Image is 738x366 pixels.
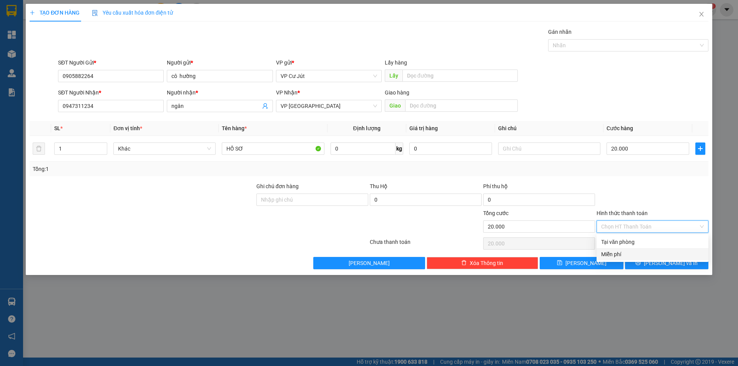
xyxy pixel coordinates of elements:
[167,58,273,67] div: Người gửi
[33,165,285,173] div: Tổng: 1
[557,260,562,266] span: save
[461,260,467,266] span: delete
[396,142,403,155] span: kg
[597,210,648,216] label: Hình thức thanh toán
[644,259,698,267] span: [PERSON_NAME] và In
[635,260,641,266] span: printer
[256,194,368,206] input: Ghi chú đơn hàng
[402,70,518,82] input: Dọc đường
[113,125,142,131] span: Đơn vị tính
[691,4,712,25] button: Close
[92,10,98,16] img: icon
[281,100,377,112] span: VP Sài Gòn
[470,259,503,267] span: Xóa Thông tin
[369,238,482,251] div: Chưa thanh toán
[222,142,324,155] input: VD: Bàn, Ghế
[695,142,705,155] button: plus
[385,70,402,82] span: Lấy
[540,257,623,269] button: save[PERSON_NAME]
[698,11,705,17] span: close
[565,259,607,267] span: [PERSON_NAME]
[262,103,268,109] span: user-add
[548,29,572,35] label: Gán nhãn
[427,257,539,269] button: deleteXóa Thông tin
[601,238,704,246] div: Tại văn phòng
[58,88,164,97] div: SĐT Người Nhận
[353,125,381,131] span: Định lượng
[696,146,705,152] span: plus
[483,182,595,194] div: Phí thu hộ
[385,99,405,112] span: Giao
[118,143,211,154] span: Khác
[276,58,382,67] div: VP gửi
[409,142,492,155] input: 0
[222,125,247,131] span: Tên hàng
[281,70,377,82] span: VP Cư Jút
[409,125,438,131] span: Giá trị hàng
[385,60,407,66] span: Lấy hàng
[167,88,273,97] div: Người nhận
[370,183,387,189] span: Thu Hộ
[405,99,518,112] input: Dọc đường
[30,10,80,16] span: TẠO ĐƠN HÀNG
[256,183,299,189] label: Ghi chú đơn hàng
[92,10,173,16] span: Yêu cầu xuất hóa đơn điện tử
[601,250,704,258] div: Miễn phí
[54,125,60,131] span: SL
[385,89,409,96] span: Giao hàng
[498,142,600,155] input: Ghi Chú
[625,257,708,269] button: printer[PERSON_NAME] và In
[483,210,509,216] span: Tổng cước
[58,58,164,67] div: SĐT Người Gửi
[30,10,35,15] span: plus
[313,257,425,269] button: [PERSON_NAME]
[495,121,603,136] th: Ghi chú
[33,142,45,155] button: delete
[607,125,633,131] span: Cước hàng
[276,89,298,96] span: VP Nhận
[349,259,390,267] span: [PERSON_NAME]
